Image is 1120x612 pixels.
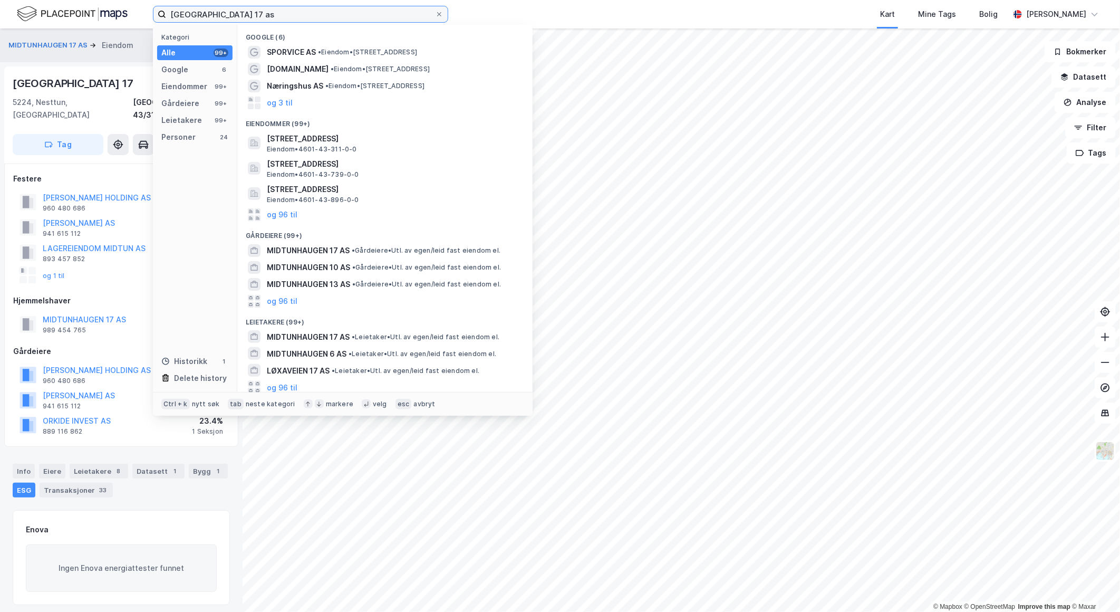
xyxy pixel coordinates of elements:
[352,263,501,272] span: Gårdeiere • Utl. av egen/leid fast eiendom el.
[214,49,228,57] div: 99+
[267,261,350,274] span: MIDTUNHAUGEN 10 AS
[325,82,329,90] span: •
[352,333,499,341] span: Leietaker • Utl. av egen/leid fast eiendom el.
[40,483,113,498] div: Transaksjoner
[43,255,85,263] div: 893 457 852
[318,48,417,56] span: Eiendom • [STREET_ADDRESS]
[97,485,109,495] div: 33
[26,544,217,592] div: Ingen Enova energiattester funnet
[352,246,355,254] span: •
[102,39,133,52] div: Eiendom
[267,331,350,343] span: MIDTUNHAUGEN 17 AS
[192,415,223,427] div: 23.4%
[220,133,228,141] div: 24
[1051,66,1116,88] button: Datasett
[1045,41,1116,62] button: Bokmerker
[352,333,355,341] span: •
[13,134,103,155] button: Tag
[13,345,229,358] div: Gårdeiere
[43,326,86,334] div: 989 454 765
[267,80,323,92] span: Næringshus AS
[1095,441,1115,461] img: Z
[352,280,501,289] span: Gårdeiere • Utl. av egen/leid fast eiendom el.
[192,400,220,408] div: nytt søk
[332,367,335,375] span: •
[349,350,496,358] span: Leietaker • Utl. av egen/leid fast eiendom el.
[113,466,124,476] div: 8
[267,208,297,221] button: og 96 til
[267,278,350,291] span: MIDTUNHAUGEN 13 AS
[13,483,35,498] div: ESG
[267,170,359,179] span: Eiendom • 4601-43-739-0-0
[174,372,227,385] div: Delete history
[192,427,223,436] div: 1 Seksjon
[267,381,297,394] button: og 96 til
[13,464,35,479] div: Info
[170,466,180,476] div: 1
[237,25,533,44] div: Google (6)
[161,131,196,144] div: Personer
[880,8,895,21] div: Kart
[220,65,228,74] div: 6
[1065,117,1116,138] button: Filter
[189,464,228,479] div: Bygg
[413,400,435,408] div: avbryt
[39,464,65,479] div: Eiere
[166,6,435,22] input: Søk på adresse, matrikkel, gårdeiere, leietakere eller personer
[1018,603,1070,610] a: Improve this map
[326,400,353,408] div: markere
[267,46,316,59] span: SPORVICE AS
[1067,561,1120,612] div: Kontrollprogram for chat
[267,183,520,196] span: [STREET_ADDRESS]
[17,5,128,23] img: logo.f888ab2527a4732fd821a326f86c7f29.svg
[161,33,233,41] div: Kategori
[352,280,355,288] span: •
[13,294,229,307] div: Hjemmelshaver
[964,603,1016,610] a: OpenStreetMap
[214,116,228,125] div: 99+
[267,365,330,377] span: LØXAVEIEN 17 AS
[332,367,479,375] span: Leietaker • Utl. av egen/leid fast eiendom el.
[267,132,520,145] span: [STREET_ADDRESS]
[1055,92,1116,113] button: Analyse
[267,158,520,170] span: [STREET_ADDRESS]
[237,111,533,130] div: Eiendommer (99+)
[26,523,49,536] div: Enova
[43,230,81,238] div: 941 615 112
[918,8,956,21] div: Mine Tags
[13,173,229,185] div: Festere
[1067,561,1120,612] iframe: Chat Widget
[213,466,224,476] div: 1
[395,399,412,409] div: esc
[331,65,430,73] span: Eiendom • [STREET_ADDRESS]
[161,114,202,127] div: Leietakere
[132,464,185,479] div: Datasett
[43,377,85,385] div: 960 480 686
[1067,142,1116,164] button: Tags
[1026,8,1086,21] div: [PERSON_NAME]
[237,310,533,329] div: Leietakere (99+)
[349,350,352,358] span: •
[214,99,228,108] div: 99+
[267,244,350,257] span: MIDTUNHAUGEN 17 AS
[933,603,962,610] a: Mapbox
[13,96,133,121] div: 5224, Nesttun, [GEOGRAPHIC_DATA]
[43,204,85,213] div: 960 480 686
[220,357,228,366] div: 1
[267,295,297,308] button: og 96 til
[331,65,334,73] span: •
[352,263,355,271] span: •
[133,96,230,121] div: [GEOGRAPHIC_DATA], 43/311
[267,348,346,360] span: MIDTUNHAUGEN 6 AS
[267,97,293,109] button: og 3 til
[43,427,82,436] div: 889 116 862
[373,400,387,408] div: velg
[161,355,207,368] div: Historikk
[161,80,207,93] div: Eiendommer
[214,82,228,91] div: 99+
[267,63,329,75] span: [DOMAIN_NAME]
[325,82,424,90] span: Eiendom • [STREET_ADDRESS]
[246,400,295,408] div: neste kategori
[267,145,357,154] span: Eiendom • 4601-43-311-0-0
[979,8,998,21] div: Bolig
